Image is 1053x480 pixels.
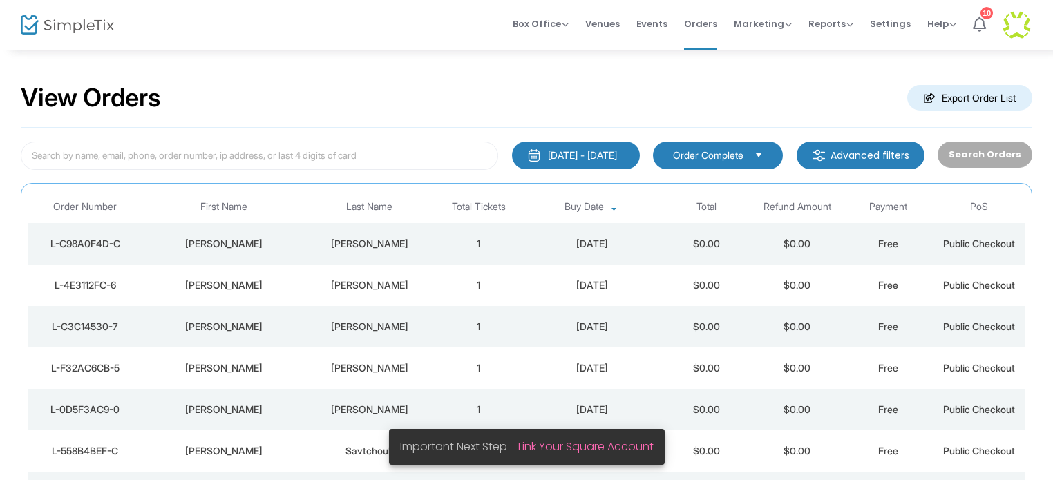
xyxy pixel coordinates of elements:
div: Flinn [310,320,430,334]
span: PoS [970,201,988,213]
span: Public Checkout [943,445,1015,457]
td: $0.00 [661,265,752,306]
td: $0.00 [752,389,843,430]
span: Payment [869,201,907,213]
span: Public Checkout [943,279,1015,291]
button: [DATE] - [DATE] [512,142,640,169]
div: Richard [146,403,303,416]
div: 2025-09-16 [528,278,658,292]
div: Kevin [146,361,303,375]
span: Free [878,279,898,291]
div: Rick [146,278,303,292]
span: Order Complete [673,148,743,162]
div: 2025-09-16 [528,320,658,334]
span: First Name [200,201,247,213]
span: Free [878,320,898,332]
td: $0.00 [661,347,752,389]
span: Marketing [734,17,792,30]
span: Buy Date [565,201,604,213]
td: 1 [433,223,524,265]
td: 1 [433,306,524,347]
span: Free [878,238,898,249]
td: $0.00 [752,430,843,472]
div: L-C98A0F4D-C [32,237,139,251]
th: Total Tickets [433,191,524,223]
td: $0.00 [661,389,752,430]
h2: View Orders [21,83,161,113]
div: 2025-09-16 [528,361,658,375]
img: filter [812,148,826,162]
span: Help [927,17,956,30]
div: L-4E3112FC-6 [32,278,139,292]
td: 1 [433,265,524,306]
td: $0.00 [661,430,752,472]
td: 1 [433,347,524,389]
span: Free [878,445,898,457]
div: 2025-09-16 [528,237,658,251]
span: Free [878,403,898,415]
div: [DATE] - [DATE] [548,148,617,162]
span: Orders [684,6,717,41]
td: $0.00 [752,265,843,306]
div: Couchman [310,278,430,292]
td: $0.00 [661,223,752,265]
m-button: Export Order List [907,85,1032,111]
span: Order Number [53,201,117,213]
td: 1 [433,389,524,430]
td: $0.00 [752,223,843,265]
div: L-C3C14530-7 [32,320,139,334]
td: $0.00 [661,306,752,347]
div: L-558B4BEF-C [32,444,139,458]
div: Kelaher [310,237,430,251]
div: Reist [310,403,430,416]
span: Public Checkout [943,238,1015,249]
div: Litwiller [310,361,430,375]
div: Savtchouk [310,444,430,458]
button: Select [749,148,768,163]
span: Public Checkout [943,403,1015,415]
th: Refund Amount [752,191,843,223]
div: Suzanne [146,320,303,334]
span: Important Next Step [400,439,518,454]
input: Search by name, email, phone, order number, ip address, or last 4 digits of card [21,142,498,170]
img: monthly [527,148,541,162]
span: Sortable [609,202,620,213]
span: Reports [808,17,853,30]
div: 2025-09-16 [528,403,658,416]
span: Venues [585,6,620,41]
div: 10 [980,7,993,19]
a: Link Your Square Account [518,439,654,454]
span: Box Office [513,17,569,30]
span: Public Checkout [943,320,1015,332]
div: Tyler [146,237,303,251]
div: L-0D5F3AC9-0 [32,403,139,416]
th: Total [661,191,752,223]
div: L-F32AC6CB-5 [32,361,139,375]
td: $0.00 [752,347,843,389]
td: $0.00 [752,306,843,347]
span: Events [636,6,667,41]
m-button: Advanced filters [797,142,924,169]
span: Free [878,362,898,374]
span: Public Checkout [943,362,1015,374]
span: Settings [870,6,911,41]
div: Victor [146,444,303,458]
span: Last Name [346,201,392,213]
